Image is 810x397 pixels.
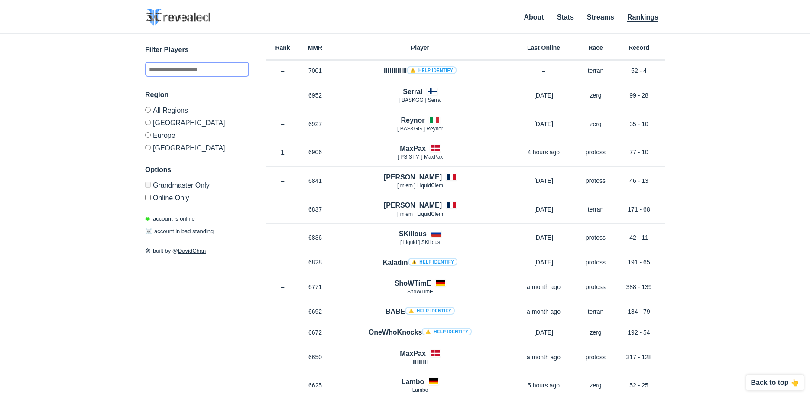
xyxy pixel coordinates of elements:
h4: MaxPax [400,143,426,153]
a: ⚠️ Help identify [408,258,458,266]
p: zerg [578,328,613,337]
p: 46 - 13 [613,176,665,185]
span: ☠️ [145,228,152,234]
h4: BABE [386,306,455,316]
input: All Regions [145,107,151,113]
a: Streams [587,13,614,21]
p: 171 - 68 [613,205,665,214]
p: – [266,258,299,267]
p: built by @ [145,247,249,255]
p: 317 - 128 [613,353,665,361]
span: ShoWTimE [407,289,433,295]
p: terran [578,66,613,75]
p: 6828 [299,258,331,267]
a: DavidChan [178,247,206,254]
h4: ShoWTimE [395,278,431,288]
p: 192 - 54 [613,328,665,337]
p: [DATE] [509,91,578,100]
h3: Options [145,165,249,175]
p: [DATE] [509,258,578,267]
h6: Race [578,45,613,51]
input: Grandmaster Only [145,182,151,188]
p: 184 - 79 [613,307,665,316]
p: account in bad standing [145,227,214,236]
p: zerg [578,381,613,390]
p: 6836 [299,233,331,242]
p: – [266,91,299,100]
a: Rankings [627,13,658,22]
span: [ PSISTM ] MaxPax [398,154,443,160]
p: a month ago [509,353,578,361]
p: protoss [578,148,613,156]
span: [ mlem ] LiquidClem [397,182,443,189]
p: a month ago [509,283,578,291]
p: – [266,120,299,128]
p: – [266,233,299,242]
p: zerg [578,120,613,128]
label: Only show accounts currently laddering [145,191,249,202]
p: 77 - 10 [613,148,665,156]
h4: [PERSON_NAME] [384,200,442,210]
h6: Player [331,45,509,51]
h4: llllllllllll [384,66,457,76]
input: [GEOGRAPHIC_DATA] [145,120,151,125]
p: – [266,307,299,316]
span: ◉ [145,215,150,222]
p: 7001 [299,66,331,75]
p: protoss [578,283,613,291]
p: 6927 [299,120,331,128]
a: Stats [557,13,574,21]
img: SC2 Revealed [145,9,210,26]
p: 99 - 28 [613,91,665,100]
span: Lambo [412,387,428,393]
p: 4 hours ago [509,148,578,156]
p: a month ago [509,307,578,316]
p: – [266,176,299,185]
p: 6771 [299,283,331,291]
h4: Reynor [401,115,424,125]
p: [DATE] [509,120,578,128]
p: [DATE] [509,176,578,185]
p: protoss [578,176,613,185]
label: [GEOGRAPHIC_DATA] [145,141,249,152]
p: [DATE] [509,233,578,242]
p: 6650 [299,353,331,361]
a: ⚠️ Help identify [422,328,472,335]
label: All Regions [145,107,249,116]
p: – [266,328,299,337]
p: terran [578,307,613,316]
p: account is online [145,215,195,223]
p: terran [578,205,613,214]
h6: Rank [266,45,299,51]
p: protoss [578,353,613,361]
span: [ Lіquіd ] SKillous [400,239,440,245]
a: ⚠️ Help identify [405,307,455,315]
p: 6625 [299,381,331,390]
p: [DATE] [509,328,578,337]
h4: [PERSON_NAME] [384,172,442,182]
h4: MaxPax [400,348,426,358]
a: About [524,13,544,21]
h6: Record [613,45,665,51]
h4: Lambo [402,377,424,387]
h6: MMR [299,45,331,51]
label: Only Show accounts currently in Grandmaster [145,182,249,191]
p: 388 - 139 [613,283,665,291]
h3: Filter Players [145,45,249,55]
p: 52 - 4 [613,66,665,75]
p: 5 hours ago [509,381,578,390]
p: [DATE] [509,205,578,214]
h4: Kaladin [383,257,458,267]
h6: Last Online [509,45,578,51]
span: [ mlem ] LiquidClem [397,211,443,217]
a: ⚠️ Help identify [407,66,457,74]
h4: OneWhoKnocks [369,327,472,337]
p: 6837 [299,205,331,214]
input: [GEOGRAPHIC_DATA] [145,145,151,150]
p: protoss [578,258,613,267]
p: 42 - 11 [613,233,665,242]
p: – [266,283,299,291]
span: [ BASKGG ] Serral [399,97,441,103]
p: 6692 [299,307,331,316]
p: – [266,353,299,361]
